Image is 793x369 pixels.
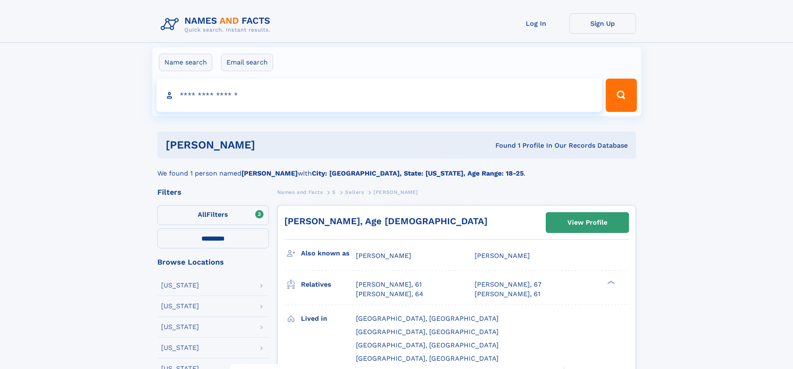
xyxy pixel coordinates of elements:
a: View Profile [546,213,629,233]
span: [PERSON_NAME] [475,252,530,260]
span: [GEOGRAPHIC_DATA], [GEOGRAPHIC_DATA] [356,341,499,349]
label: Filters [157,205,269,225]
span: Sellers [345,189,364,195]
h3: Relatives [301,277,356,292]
a: [PERSON_NAME], Age [DEMOGRAPHIC_DATA] [284,216,487,226]
span: S [332,189,336,195]
a: [PERSON_NAME], 61 [475,290,540,299]
div: ❯ [605,280,615,285]
a: Names and Facts [277,187,323,197]
div: Found 1 Profile In Our Records Database [375,141,628,150]
label: Name search [159,54,212,71]
label: Email search [221,54,273,71]
a: S [332,187,336,197]
span: [PERSON_NAME] [373,189,418,195]
a: Sign Up [569,13,636,34]
div: We found 1 person named with . [157,158,636,178]
div: [US_STATE] [161,282,199,289]
img: Logo Names and Facts [157,13,277,36]
div: Browse Locations [157,258,269,266]
div: [US_STATE] [161,324,199,330]
div: View Profile [567,213,607,232]
span: [GEOGRAPHIC_DATA], [GEOGRAPHIC_DATA] [356,328,499,336]
span: All [198,211,206,218]
input: search input [157,79,602,112]
span: [GEOGRAPHIC_DATA], [GEOGRAPHIC_DATA] [356,354,499,362]
a: [PERSON_NAME], 61 [356,280,422,289]
h3: Lived in [301,312,356,326]
b: City: [GEOGRAPHIC_DATA], State: [US_STATE], Age Range: 18-25 [312,169,524,177]
h1: [PERSON_NAME] [166,140,375,150]
span: [PERSON_NAME] [356,252,411,260]
h3: Also known as [301,246,356,260]
div: Filters [157,188,269,196]
a: [PERSON_NAME], 67 [475,280,542,289]
span: [GEOGRAPHIC_DATA], [GEOGRAPHIC_DATA] [356,315,499,322]
div: [US_STATE] [161,303,199,310]
b: [PERSON_NAME] [241,169,298,177]
a: Log In [503,13,569,34]
a: Sellers [345,187,364,197]
div: [US_STATE] [161,344,199,351]
button: Search Button [606,79,636,112]
a: [PERSON_NAME], 64 [356,290,423,299]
